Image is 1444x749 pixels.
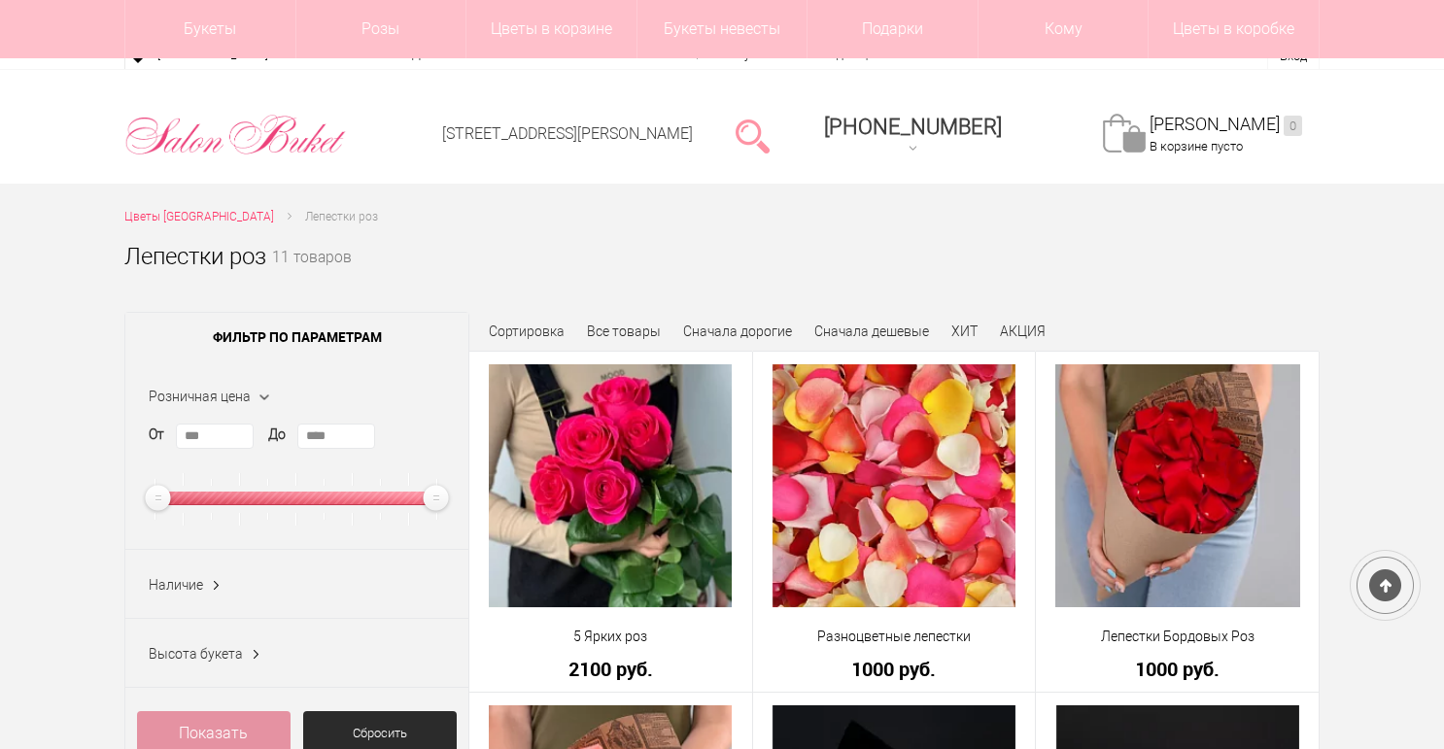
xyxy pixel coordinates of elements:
a: 5 Ярких роз [482,627,739,647]
img: Лепестки Бордовых Роз [1055,364,1300,607]
span: Высота букета [149,646,243,662]
a: 2100 руб. [482,659,739,679]
a: Сначала дешевые [814,323,929,339]
small: 11 товаров [272,251,352,297]
a: Лепестки Бордовых Роз [1049,627,1306,647]
span: В корзине пусто [1150,139,1243,153]
span: Сортировка [489,323,565,339]
a: Сначала дорогие [683,323,792,339]
span: Лепестки роз [305,210,378,223]
span: Фильтр по параметрам [125,313,468,361]
span: [PHONE_NUMBER] [824,115,1002,139]
label: От [149,425,164,445]
ins: 0 [1284,116,1302,136]
a: [PHONE_NUMBER] [812,108,1014,163]
a: АКЦИЯ [1000,323,1046,339]
label: До [268,425,286,445]
a: 1000 руб. [1049,659,1306,679]
span: Наличие [149,577,203,593]
a: Цветы [GEOGRAPHIC_DATA] [124,207,274,227]
img: 5 Ярких роз [489,364,732,607]
a: 1000 руб. [766,659,1023,679]
a: [PERSON_NAME] [1150,114,1302,136]
img: Цветы Нижний Новгород [124,110,347,160]
span: Цветы [GEOGRAPHIC_DATA] [124,210,274,223]
span: Розничная цена [149,389,251,404]
a: ХИТ [951,323,978,339]
a: [STREET_ADDRESS][PERSON_NAME] [442,124,693,143]
h1: Лепестки роз [124,239,266,274]
img: Разноцветные лепестки [773,364,1015,607]
a: Все товары [587,323,661,339]
a: Разноцветные лепестки [766,627,1023,647]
